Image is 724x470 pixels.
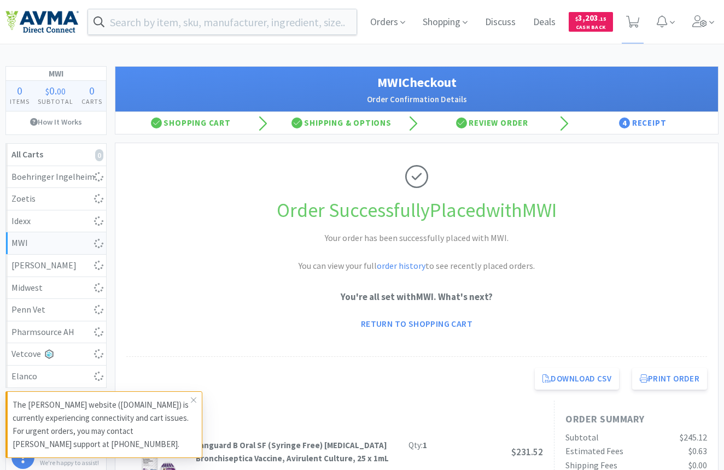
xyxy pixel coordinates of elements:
[6,321,106,344] a: Pharmsource AH
[11,192,101,206] div: Zoetis
[253,231,581,273] h2: Your order has been successfully placed with MWI. You can view your full to see recently placed o...
[6,111,106,132] a: How It Works
[423,440,427,450] strong: 1
[126,195,707,226] h1: Order Successfully Placed with MWI
[598,15,606,22] span: . 15
[115,112,266,134] div: Shopping Cart
[126,412,454,427] h1: Ordered Items
[45,86,49,97] span: $
[377,260,425,271] a: order history
[575,13,606,23] span: 3,203
[6,299,106,321] a: Penn Vet
[126,93,707,106] h2: Order Confirmation Details
[6,232,106,255] a: MWI
[11,258,101,273] div: [PERSON_NAME]
[266,112,417,134] div: Shipping & Options
[95,149,103,161] i: 0
[6,188,106,210] a: Zoetis
[11,369,101,384] div: Elanco
[6,67,106,81] h1: MWI
[11,170,101,184] div: Boehringer Ingelheim
[6,210,106,233] a: Idexx
[126,290,707,304] p: You're all set with MWI . What's next?
[575,15,578,22] span: $
[6,255,106,277] a: [PERSON_NAME]
[13,398,191,451] p: The [PERSON_NAME] website ([DOMAIN_NAME]) is currently experiencing connectivity and cart issues....
[11,236,101,250] div: MWI
[688,445,707,456] span: $0.63
[34,96,78,107] h4: Subtotal
[529,17,560,27] a: Deals
[126,72,707,93] h1: MWI Checkout
[680,432,707,443] span: $245.12
[6,277,106,299] a: Midwest
[5,10,79,33] img: e4e33dab9f054f5782a47901c742baa9_102.png
[565,431,599,445] div: Subtotal
[569,7,613,37] a: $3,203.15Cash Back
[565,444,623,459] div: Estimated Fees
[11,149,43,160] strong: All Carts
[535,368,619,390] a: Download CSV
[49,84,55,97] span: 0
[353,313,480,334] a: Return to Shopping Cart
[89,84,95,97] span: 0
[11,347,101,361] div: Vetcove
[6,343,106,366] a: Vetcove
[34,85,78,96] div: .
[511,446,543,458] span: $231.52
[88,9,357,34] input: Search by item, sku, manufacturer, ingredient, size...
[568,112,719,134] div: Receipt
[6,166,106,189] a: Boehringer Ingelheim
[11,281,101,295] div: Midwest
[565,412,707,427] h1: Order Summary
[417,112,568,134] div: Review Order
[11,303,101,317] div: Penn Vet
[17,84,22,97] span: 0
[6,96,34,107] h4: Items
[632,368,707,390] button: Print Order
[6,144,106,166] a: All Carts0
[481,17,520,27] a: Discuss
[57,86,66,97] span: 00
[77,96,106,107] h4: Carts
[11,214,101,228] div: Idexx
[11,325,101,339] div: Pharmsource AH
[196,440,389,463] strong: Vanguard B Oral SF (Syringe Free) [MEDICAL_DATA] Bronchiseptica Vaccine, Avirulent Culture, 25 x 1mL
[6,366,106,387] a: Elanco
[575,25,606,32] span: Cash Back
[408,439,427,452] div: Qty:
[619,117,630,128] span: 4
